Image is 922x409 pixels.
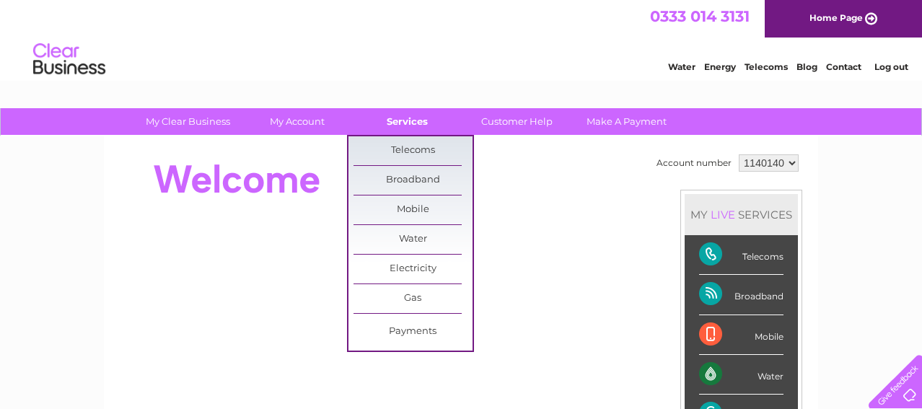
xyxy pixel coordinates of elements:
a: Telecoms [745,61,788,72]
a: Payments [354,317,473,346]
div: LIVE [708,208,738,221]
div: Clear Business is a trading name of Verastar Limited (registered in [GEOGRAPHIC_DATA] No. 3667643... [121,8,803,70]
a: Energy [704,61,736,72]
a: My Clear Business [128,108,247,135]
div: MY SERVICES [685,194,798,235]
a: Electricity [354,255,473,283]
a: Mobile [354,195,473,224]
div: Water [699,355,783,395]
div: Broadband [699,275,783,315]
div: Telecoms [699,235,783,275]
a: Contact [826,61,861,72]
a: Services [348,108,467,135]
a: Make A Payment [567,108,686,135]
a: Blog [796,61,817,72]
a: Customer Help [457,108,576,135]
a: Water [354,225,473,254]
a: Gas [354,284,473,313]
a: Log out [874,61,908,72]
img: logo.png [32,38,106,82]
a: My Account [238,108,357,135]
a: Telecoms [354,136,473,165]
a: 0333 014 3131 [650,7,750,25]
a: Water [668,61,695,72]
a: Broadband [354,166,473,195]
div: Mobile [699,315,783,355]
td: Account number [653,151,735,175]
